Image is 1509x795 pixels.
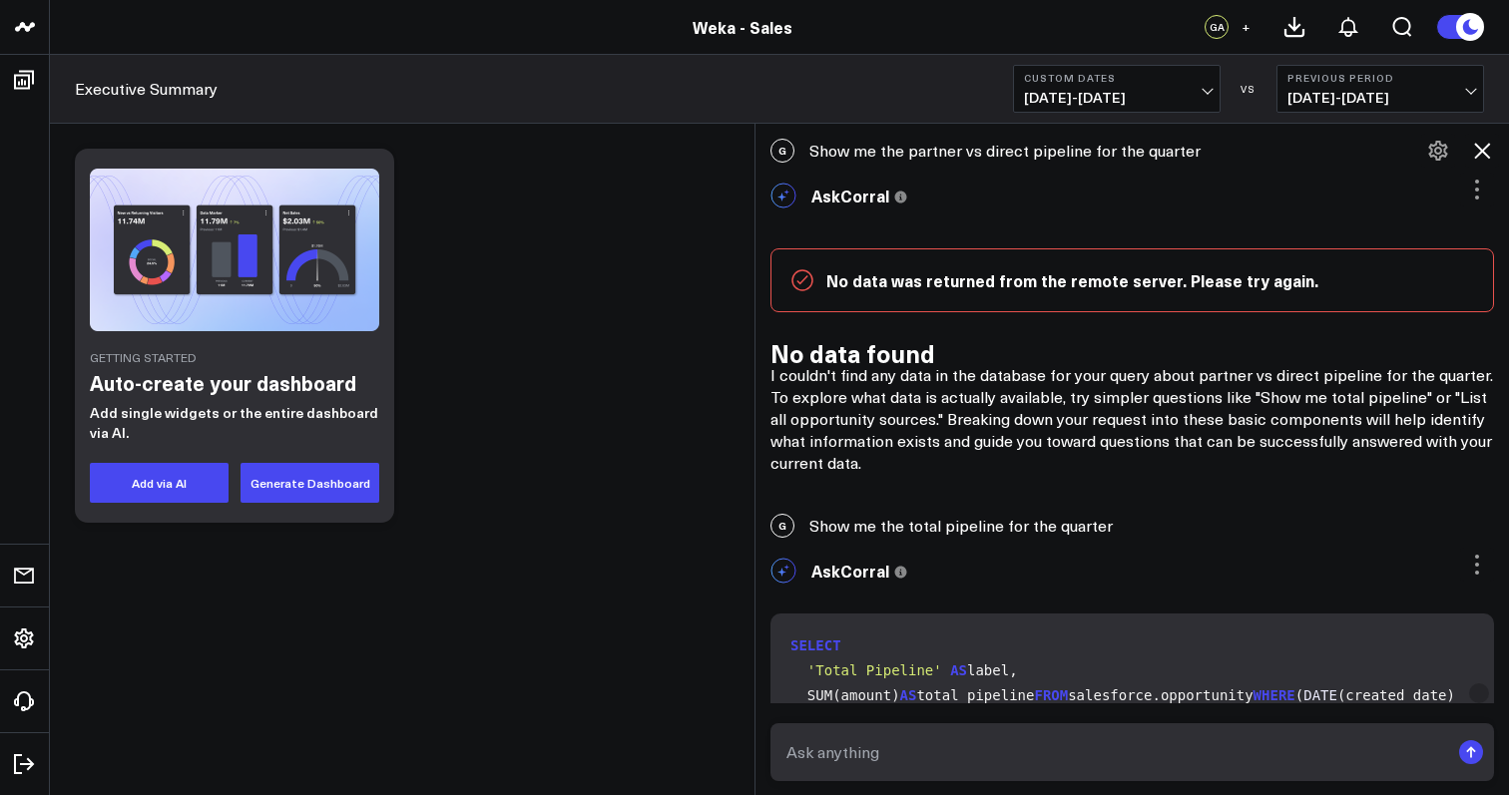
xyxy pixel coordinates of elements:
span: AS [900,687,917,703]
span: + [1242,20,1251,34]
span: FROM [1034,687,1068,703]
h2: Auto-create your dashboard [90,368,379,398]
b: Custom Dates [1024,72,1210,84]
span: WHERE [1254,687,1295,703]
p: No data was returned from the remote server. Please try again. [826,269,1473,291]
button: Generate Dashboard [241,463,379,503]
button: + [1234,15,1257,39]
div: Getting Started [90,351,379,363]
span: [DATE] - [DATE] [1024,90,1210,106]
span: G [770,139,794,163]
span: DATE [1303,687,1337,703]
div: Show me the partner vs direct pipeline for the quarter [755,129,1509,173]
button: Custom Dates[DATE]-[DATE] [1013,65,1221,113]
span: AS [950,662,967,678]
button: Add via AI [90,463,229,503]
span: AskCorral [811,185,889,206]
span: 'Total Pipeline' [807,662,942,678]
span: AskCorral [811,560,889,582]
div: VS [1231,83,1266,95]
div: Show me the total pipeline for the quarter [755,504,1509,548]
span: SELECT [790,637,841,653]
p: I couldn't find any data in the database for your query about partner vs direct pipeline for the ... [770,364,1494,474]
button: Previous Period[DATE]-[DATE] [1276,65,1484,113]
a: Weka - Sales [693,16,792,38]
p: Add single widgets or the entire dashboard via AI. [90,403,379,443]
a: Executive Summary [75,78,218,100]
span: [DATE] - [DATE] [1287,90,1473,106]
div: GA [1205,15,1229,39]
span: G [770,514,794,538]
b: Previous Period [1287,72,1473,84]
h2: No data found [770,342,1494,364]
